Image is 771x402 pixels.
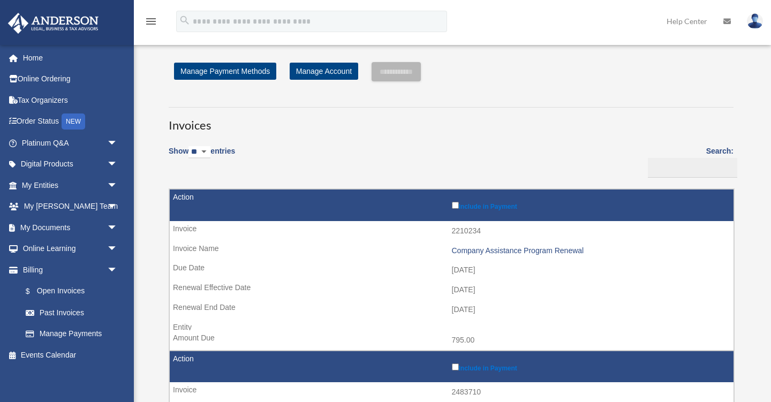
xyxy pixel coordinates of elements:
[648,158,737,178] input: Search:
[7,69,134,90] a: Online Ordering
[170,280,734,300] td: [DATE]
[170,260,734,280] td: [DATE]
[452,200,729,210] label: Include in Payment
[62,113,85,130] div: NEW
[107,196,128,218] span: arrow_drop_down
[145,15,157,28] i: menu
[15,323,128,345] a: Manage Payments
[188,146,210,158] select: Showentries
[7,132,134,154] a: Platinum Q&Aarrow_drop_down
[170,221,734,241] td: 2210234
[107,154,128,176] span: arrow_drop_down
[452,363,459,370] input: Include in Payment
[452,246,729,255] div: Company Assistance Program Renewal
[107,132,128,154] span: arrow_drop_down
[7,89,134,111] a: Tax Organizers
[644,145,734,178] label: Search:
[5,13,102,34] img: Anderson Advisors Platinum Portal
[452,202,459,209] input: Include in Payment
[107,175,128,196] span: arrow_drop_down
[107,238,128,260] span: arrow_drop_down
[7,111,134,133] a: Order StatusNEW
[32,285,37,298] span: $
[7,47,134,69] a: Home
[290,63,358,80] a: Manage Account
[179,14,191,26] i: search
[7,344,134,366] a: Events Calendar
[7,217,134,238] a: My Documentsarrow_drop_down
[169,145,235,169] label: Show entries
[15,280,123,302] a: $Open Invoices
[7,238,134,260] a: Online Learningarrow_drop_down
[7,259,128,280] a: Billingarrow_drop_down
[452,361,729,372] label: Include in Payment
[747,13,763,29] img: User Pic
[107,259,128,281] span: arrow_drop_down
[7,154,134,175] a: Digital Productsarrow_drop_down
[15,302,128,323] a: Past Invoices
[170,300,734,320] td: [DATE]
[169,107,734,134] h3: Invoices
[7,196,134,217] a: My [PERSON_NAME] Teamarrow_drop_down
[174,63,276,80] a: Manage Payment Methods
[107,217,128,239] span: arrow_drop_down
[7,175,134,196] a: My Entitiesarrow_drop_down
[145,19,157,28] a: menu
[170,330,734,351] td: 795.00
